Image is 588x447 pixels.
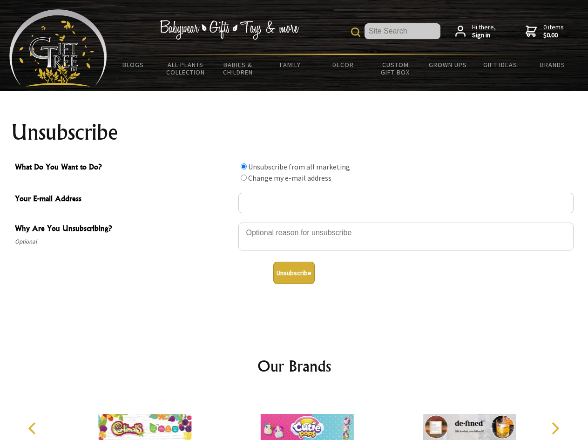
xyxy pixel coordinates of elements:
[421,55,474,74] a: Grown Ups
[241,175,247,181] input: What Do You Want to Do?
[526,23,564,40] a: 0 items$0.00
[264,55,317,74] a: Family
[527,55,579,74] a: Brands
[474,55,527,74] a: Gift Ideas
[273,262,315,284] button: Unsubscribe
[369,55,422,82] a: Custom Gift Box
[351,27,360,37] img: product search
[19,355,570,377] h2: Our Brands
[238,193,574,213] input: Your E-mail Address
[248,173,331,183] label: Change my e-mail address
[15,223,234,236] span: Why Are You Unsubscribing?
[455,23,496,40] a: Hi there,Sign in
[159,20,299,40] img: Babywear - Gifts - Toys & more
[241,163,247,169] input: What Do You Want to Do?
[545,418,565,439] button: Next
[107,55,160,74] a: BLOGS
[238,223,574,251] textarea: Why Are You Unsubscribing?
[23,418,44,439] button: Previous
[472,23,496,40] span: Hi there,
[11,121,577,143] h1: Unsubscribe
[543,23,564,40] span: 0 items
[15,193,234,206] span: Your E-mail Address
[15,236,234,247] span: Optional
[317,55,369,74] a: Decor
[365,23,440,39] input: Site Search
[15,161,234,175] span: What Do You Want to Do?
[472,31,496,40] strong: Sign in
[212,55,264,82] a: Babies & Children
[543,31,564,40] strong: $0.00
[9,9,107,87] img: Babyware - Gifts - Toys and more...
[160,55,212,82] a: All Plants Collection
[248,162,350,171] label: Unsubscribe from all marketing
